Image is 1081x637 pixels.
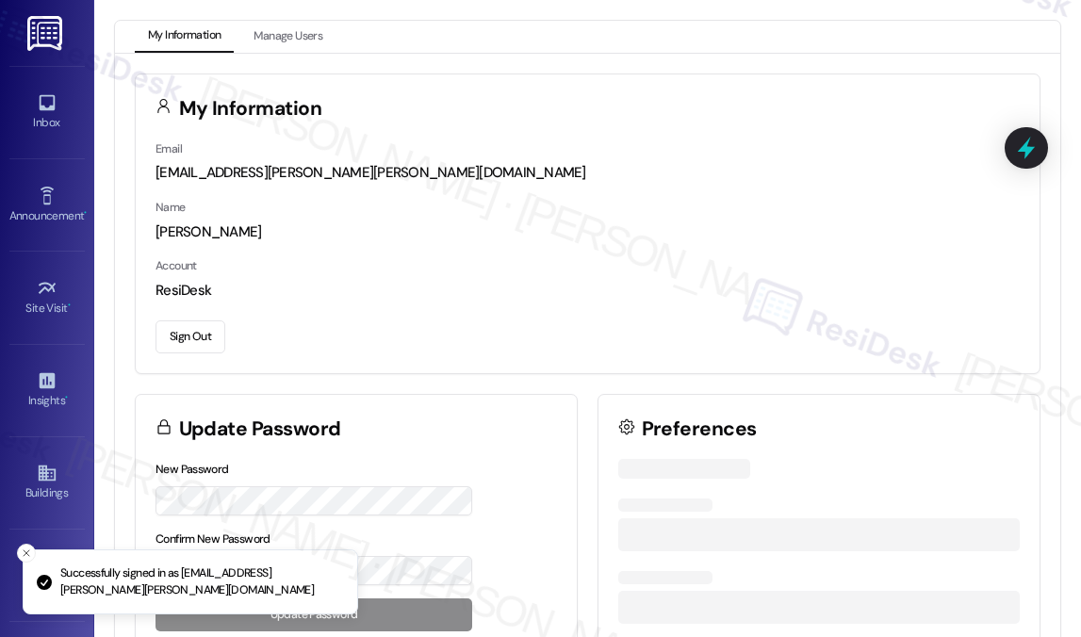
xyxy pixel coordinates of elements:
[9,272,85,323] a: Site Visit •
[156,141,182,156] label: Email
[240,21,336,53] button: Manage Users
[179,99,322,119] h3: My Information
[84,206,87,220] span: •
[135,21,234,53] button: My Information
[156,258,197,273] label: Account
[17,544,36,563] button: Close toast
[156,320,225,353] button: Sign Out
[156,222,1020,242] div: [PERSON_NAME]
[156,163,1020,183] div: [EMAIL_ADDRESS][PERSON_NAME][PERSON_NAME][DOMAIN_NAME]
[642,419,757,439] h3: Preferences
[9,457,85,508] a: Buildings
[9,87,85,138] a: Inbox
[68,299,71,312] span: •
[156,462,229,477] label: New Password
[156,200,186,215] label: Name
[179,419,341,439] h3: Update Password
[60,565,342,598] p: Successfully signed in as [EMAIL_ADDRESS][PERSON_NAME][PERSON_NAME][DOMAIN_NAME]
[27,16,66,51] img: ResiDesk Logo
[156,281,1020,301] div: ResiDesk
[9,365,85,416] a: Insights •
[156,531,270,547] label: Confirm New Password
[65,391,68,404] span: •
[9,550,85,601] a: Leads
